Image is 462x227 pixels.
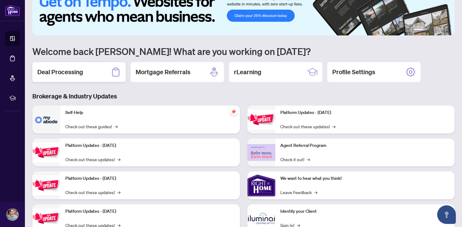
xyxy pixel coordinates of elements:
[65,208,235,215] p: Platform Updates - [DATE]
[32,92,455,101] h3: Brokerage & Industry Updates
[280,208,450,215] p: Identify your Client
[114,123,118,130] span: →
[332,123,335,130] span: →
[247,171,275,199] img: We want to hear what you think!
[280,109,450,116] p: Platform Updates - [DATE]
[65,156,120,163] a: Check out these updates!→
[413,29,423,32] button: 1
[247,144,275,161] img: Agent Referral Program
[65,175,235,182] p: Platform Updates - [DATE]
[280,189,317,196] a: Leave Feedback→
[230,108,237,116] span: pushpin
[426,29,428,32] button: 2
[117,156,120,163] span: →
[431,29,433,32] button: 3
[65,109,235,116] p: Self-Help
[65,123,118,130] a: Check out these guides!→
[37,68,83,76] h2: Deal Processing
[280,175,450,182] p: We want to hear what you think!
[446,29,448,32] button: 6
[332,68,375,76] h2: Profile Settings
[136,68,190,76] h2: Mortgage Referrals
[32,45,455,57] h1: Welcome back [PERSON_NAME]! What are you working on [DATE]?
[117,189,120,196] span: →
[247,110,275,129] img: Platform Updates - June 23, 2025
[32,175,60,195] img: Platform Updates - July 21, 2025
[32,106,60,134] img: Self-Help
[234,68,261,76] h2: rLearning
[280,142,450,149] p: Agent Referral Program
[32,143,60,162] img: Platform Updates - September 16, 2025
[65,142,235,149] p: Platform Updates - [DATE]
[280,156,310,163] a: Check it out!→
[5,5,20,16] img: logo
[441,29,443,32] button: 5
[314,189,317,196] span: →
[307,156,310,163] span: →
[65,189,120,196] a: Check out these updates!→
[436,29,438,32] button: 4
[7,209,18,220] img: Profile Icon
[280,123,335,130] a: Check out these updates!→
[437,205,456,224] button: Open asap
